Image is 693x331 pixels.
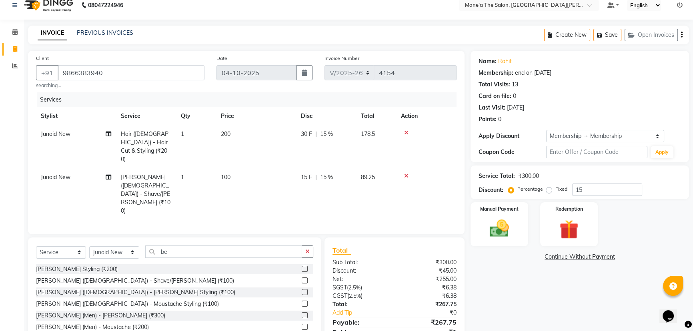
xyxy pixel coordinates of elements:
div: Discount: [479,186,503,194]
a: PREVIOUS INVOICES [77,29,133,36]
div: Last Visit: [479,104,505,112]
th: Price [216,107,296,125]
input: Enter Offer / Coupon Code [546,146,647,158]
div: [PERSON_NAME] ([DEMOGRAPHIC_DATA]) - Shave/[PERSON_NAME] (₹100) [36,277,234,285]
iframe: chat widget [659,299,685,323]
div: ₹6.38 [395,283,463,292]
span: | [315,130,317,138]
a: INVOICE [38,26,67,40]
span: 2.5% [349,293,361,299]
th: Qty [176,107,216,125]
div: Coupon Code [479,148,546,156]
div: Name: [479,57,497,66]
label: Client [36,55,49,62]
label: Manual Payment [480,205,519,213]
label: Redemption [555,205,583,213]
img: _gift.svg [553,217,585,241]
div: ( ) [326,283,395,292]
div: Service Total: [479,172,515,180]
th: Action [396,107,457,125]
div: Services [37,92,463,107]
span: Junaid New [41,173,70,181]
input: Search by Name/Mobile/Email/Code [58,65,204,80]
div: ₹6.38 [395,292,463,300]
th: Disc [296,107,356,125]
th: Service [116,107,176,125]
label: Fixed [555,185,567,193]
div: [DATE] [507,104,524,112]
div: 0 [498,115,501,124]
small: searching... [36,82,204,89]
div: Card on file: [479,92,511,100]
span: 15 F [301,173,312,181]
label: Percentage [517,185,543,193]
span: | [315,173,317,181]
button: Save [593,29,621,41]
div: Membership: [479,69,513,77]
div: [PERSON_NAME] ([DEMOGRAPHIC_DATA]) - [PERSON_NAME] Styling (₹100) [36,288,235,297]
div: [PERSON_NAME] (Men) - [PERSON_NAME] (₹300) [36,311,165,320]
div: end on [DATE] [515,69,551,77]
span: 1 [181,173,184,181]
button: Open Invoices [625,29,678,41]
img: _cash.svg [484,217,515,239]
span: [PERSON_NAME] ([DEMOGRAPHIC_DATA]) - Shave/[PERSON_NAME] (₹100) [121,173,170,214]
div: ₹0 [406,309,463,317]
span: Junaid New [41,130,70,138]
div: Discount: [326,267,395,275]
button: Create New [544,29,590,41]
span: 89.25 [361,173,375,181]
span: 2.5% [349,284,361,291]
a: Add Tip [326,309,406,317]
div: ₹267.75 [395,317,463,327]
div: Total Visits: [479,80,510,89]
div: Payable: [326,317,395,327]
span: 30 F [301,130,312,138]
div: ₹300.00 [518,172,539,180]
span: Total [332,246,351,255]
div: [PERSON_NAME] Styling (₹200) [36,265,118,273]
div: [PERSON_NAME] ([DEMOGRAPHIC_DATA]) - Moustache Styling (₹100) [36,300,219,308]
div: Apply Discount [479,132,546,140]
span: CGST [332,292,347,299]
label: Date [216,55,227,62]
th: Total [356,107,396,125]
a: Rohit [498,57,512,66]
div: Points: [479,115,497,124]
div: ₹45.00 [395,267,463,275]
div: Net: [326,275,395,283]
span: 200 [221,130,230,138]
div: 13 [512,80,518,89]
div: Sub Total: [326,258,395,267]
button: Apply [651,146,673,158]
input: Search or Scan [145,245,302,258]
span: 100 [221,173,230,181]
span: 178.5 [361,130,375,138]
div: ₹300.00 [395,258,463,267]
th: Stylist [36,107,116,125]
span: 1 [181,130,184,138]
span: SGST [332,284,347,291]
div: ₹267.75 [395,300,463,309]
a: Continue Without Payment [472,253,687,261]
div: 0 [513,92,516,100]
label: Invoice Number [324,55,359,62]
span: 15 % [320,130,333,138]
button: +91 [36,65,58,80]
div: ( ) [326,292,395,300]
span: Hair ([DEMOGRAPHIC_DATA]) - Hair Cut & Styling (₹200) [121,130,168,163]
div: Total: [326,300,395,309]
span: 15 % [320,173,333,181]
div: ₹255.00 [395,275,463,283]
